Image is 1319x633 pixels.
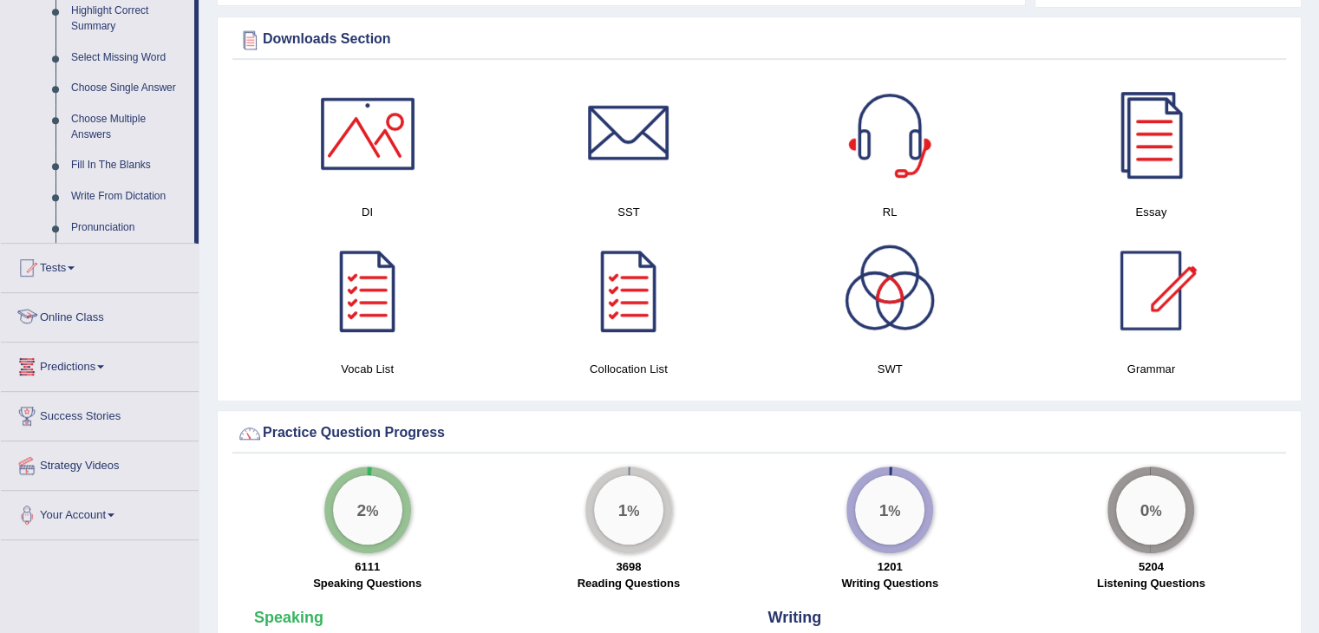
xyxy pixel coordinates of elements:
div: Practice Question Progress [237,421,1282,447]
h4: Vocab List [245,360,489,378]
strong: 5204 [1139,560,1164,573]
big: 1 [879,500,889,519]
a: Choose Single Answer [63,73,194,104]
a: Online Class [1,293,199,336]
strong: 3698 [616,560,641,573]
a: Select Missing Word [63,42,194,74]
a: Predictions [1,343,199,386]
h4: SST [506,203,750,221]
a: Fill In The Blanks [63,150,194,181]
h4: DI [245,203,489,221]
div: % [1116,475,1185,545]
label: Reading Questions [578,575,680,591]
label: Speaking Questions [313,575,421,591]
div: % [594,475,663,545]
a: Strategy Videos [1,441,199,485]
strong: Speaking [254,609,323,626]
strong: 6111 [355,560,380,573]
a: Your Account [1,491,199,534]
strong: 1201 [878,560,903,573]
h4: SWT [768,360,1012,378]
big: 1 [617,500,627,519]
a: Write From Dictation [63,181,194,212]
label: Writing Questions [841,575,938,591]
a: Success Stories [1,392,199,435]
div: % [855,475,924,545]
strong: Writing [768,609,822,626]
h4: Grammar [1029,360,1273,378]
h4: Essay [1029,203,1273,221]
h4: RL [768,203,1012,221]
a: Choose Multiple Answers [63,104,194,150]
a: Tests [1,244,199,287]
div: % [333,475,402,545]
div: Downloads Section [237,27,1282,53]
a: Pronunciation [63,212,194,244]
h4: Collocation List [506,360,750,378]
big: 0 [1140,500,1150,519]
label: Listening Questions [1097,575,1205,591]
big: 2 [356,500,366,519]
